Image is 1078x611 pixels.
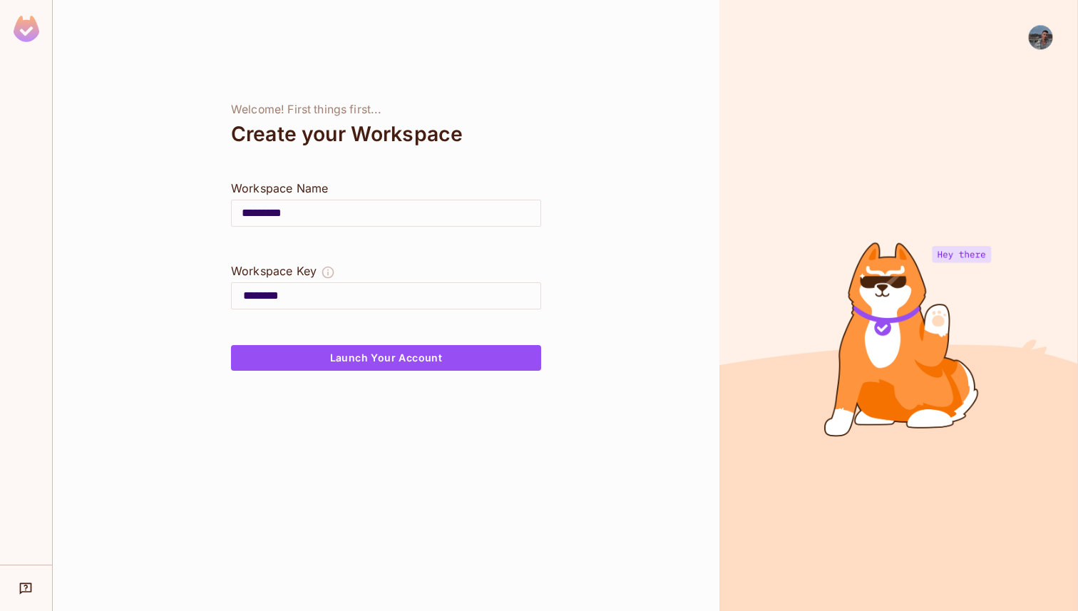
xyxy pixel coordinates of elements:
div: Create your Workspace [231,117,541,151]
button: Launch Your Account [231,345,541,371]
div: Help & Updates [10,574,42,602]
div: Welcome! First things first... [231,103,541,117]
img: SReyMgAAAABJRU5ErkJggg== [14,16,39,42]
img: Alon Boshi [1029,26,1052,49]
div: Workspace Key [231,262,317,279]
button: The Workspace Key is unique, and serves as the identifier of your workspace. [321,262,335,282]
div: Workspace Name [231,180,541,197]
